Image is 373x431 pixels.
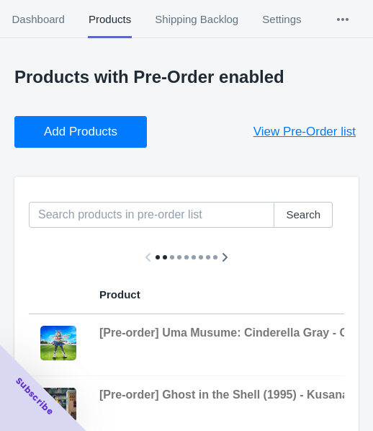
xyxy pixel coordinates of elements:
p: Products with Pre-Order enabled [14,67,359,87]
button: View Pre-Order list [236,116,373,148]
span: Products [88,1,131,38]
span: Settings [262,1,302,38]
span: Add Products [44,125,117,139]
span: View Pre-Order list [253,125,356,139]
button: Add Products [14,116,147,148]
span: Product [99,288,140,301]
span: Search [286,209,320,221]
button: Search [274,202,333,228]
span: Dashboard [12,1,65,38]
input: Search products in pre-order list [29,202,274,228]
span: Shipping Backlog [155,1,239,38]
img: OguriCap_3.jpg [40,326,76,360]
button: Scroll table right one column [212,244,238,270]
span: Subscribe [13,375,56,418]
button: More tabs [313,1,372,38]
